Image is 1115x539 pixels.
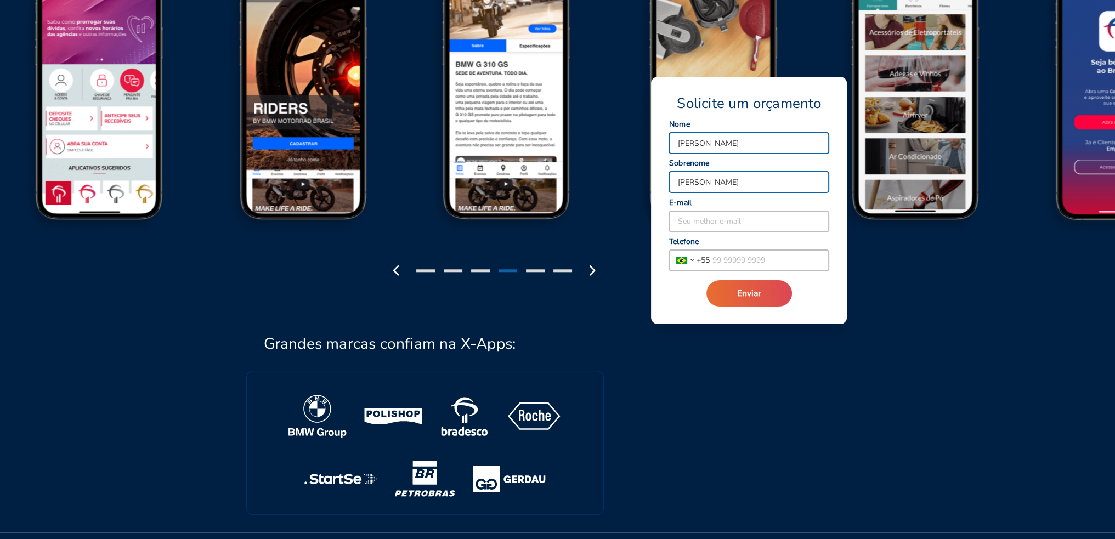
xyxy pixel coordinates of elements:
img: Petrobras [394,461,455,497]
span: + 55 [697,254,710,266]
input: Seu melhor e-mail [669,211,829,232]
h2: Grandes marcas confiam na X-Apps: [264,334,516,353]
input: 99 99999 9999 [710,250,829,271]
img: Roche [506,389,561,443]
img: Startse [304,474,377,484]
img: BMW [288,395,347,438]
button: Enviar [706,280,792,307]
input: Seu nome [669,133,829,154]
span: Solicite um orçamento [677,94,821,113]
span: Enviar [737,287,761,299]
input: Seu sobrenome [669,172,829,192]
img: Gerdau [473,466,546,492]
img: Bradesco [440,392,489,440]
img: Polishop [364,408,422,424]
